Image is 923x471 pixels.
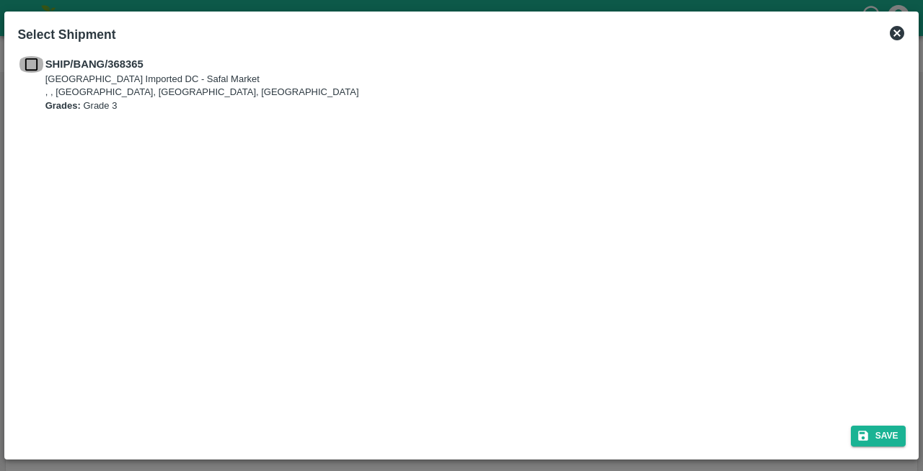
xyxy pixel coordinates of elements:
p: Grade 3 [45,99,359,113]
b: SHIP/BANG/368365 [45,58,143,70]
b: Select Shipment [17,27,115,42]
button: Save [851,426,906,447]
p: , , [GEOGRAPHIC_DATA], [GEOGRAPHIC_DATA], [GEOGRAPHIC_DATA] [45,86,359,99]
b: Grades: [45,100,81,111]
p: [GEOGRAPHIC_DATA] Imported DC - Safal Market [45,73,359,86]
